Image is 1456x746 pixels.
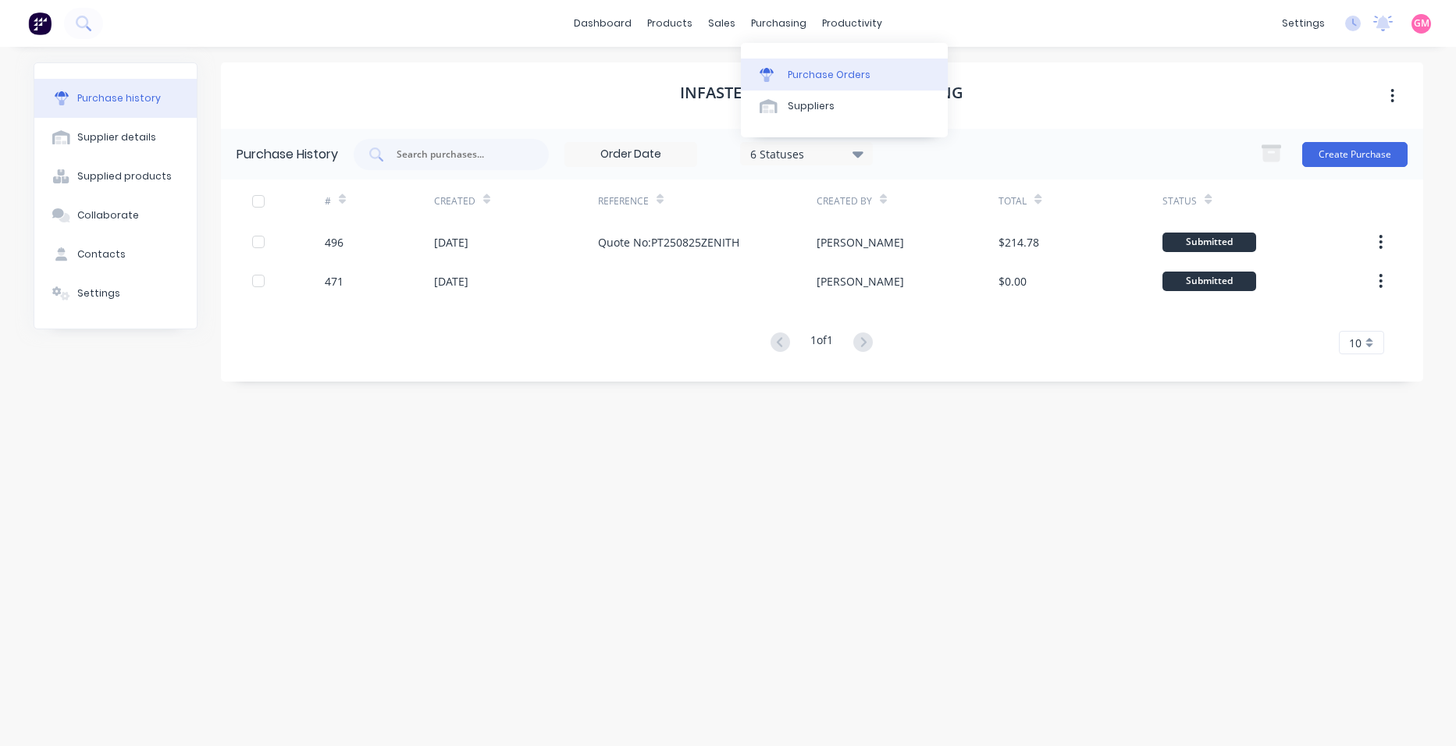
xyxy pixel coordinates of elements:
[700,12,743,35] div: sales
[598,234,739,250] div: Quote No:PT250825ZENITH
[1162,233,1256,252] div: Submitted
[1162,194,1197,208] div: Status
[434,234,468,250] div: [DATE]
[817,273,904,290] div: [PERSON_NAME]
[434,273,468,290] div: [DATE]
[325,234,344,250] div: 496
[77,91,161,105] div: Purchase history
[34,79,197,118] button: Purchase history
[34,196,197,235] button: Collaborate
[788,99,835,113] div: Suppliers
[814,12,890,35] div: productivity
[566,12,639,35] a: dashboard
[743,12,814,35] div: purchasing
[77,247,126,261] div: Contacts
[999,194,1027,208] div: Total
[434,194,475,208] div: Created
[237,145,338,164] div: Purchase History
[34,157,197,196] button: Supplied products
[34,274,197,313] button: Settings
[1414,16,1429,30] span: GM
[34,118,197,157] button: Supplier details
[325,273,344,290] div: 471
[741,91,948,122] a: Suppliers
[639,12,700,35] div: products
[999,273,1027,290] div: $0.00
[999,234,1039,250] div: $214.78
[325,194,331,208] div: #
[77,169,172,183] div: Supplied products
[680,83,963,102] h1: Infastech Engineering Fastening
[28,12,52,35] img: Factory
[750,145,862,162] div: 6 Statuses
[565,143,696,166] input: Order Date
[741,59,948,90] a: Purchase Orders
[788,68,870,82] div: Purchase Orders
[817,234,904,250] div: [PERSON_NAME]
[1302,142,1408,167] button: Create Purchase
[598,194,649,208] div: Reference
[1349,335,1362,351] span: 10
[77,130,156,144] div: Supplier details
[34,235,197,274] button: Contacts
[810,332,833,354] div: 1 of 1
[1162,272,1256,291] div: Submitted
[395,147,525,162] input: Search purchases...
[77,286,120,300] div: Settings
[77,208,139,222] div: Collaborate
[817,194,872,208] div: Created By
[1274,12,1333,35] div: settings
